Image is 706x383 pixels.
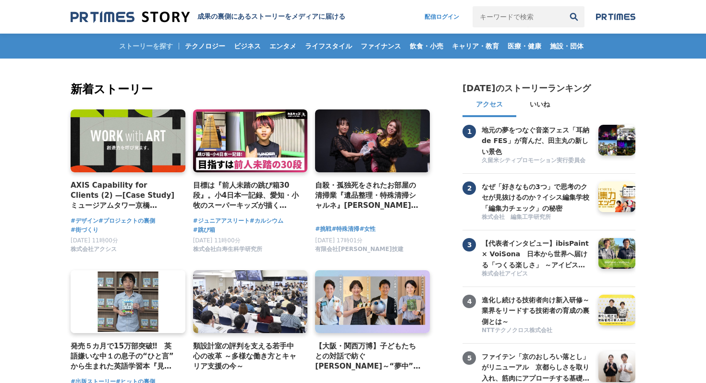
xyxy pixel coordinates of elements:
span: ファイナンス [357,42,405,50]
h3: 地元の夢をつなぐ音楽フェス「耳納 de FES」が育んだ、田主丸の新しい景色 [482,125,591,157]
span: 3 [463,238,476,251]
a: #ジュニアアスリート [193,216,250,226]
span: 久留米シティプロモーション実行委員会 [482,156,585,165]
img: 成果の裏側にあるストーリーをメディアに届ける [71,11,190,24]
span: 株式会社アクシス [71,245,117,253]
a: なぜ「好きなもの3つ」で思考のクセが見抜けるのか？イシス編集学校「編集力チェック」の秘密 [482,181,591,212]
button: アクセス [463,94,516,117]
a: AXIS Capability for Clients (2) —[Case Study] ミュージアムタワー京橋 「WORK with ART」 [71,180,178,211]
a: 施設・団体 [546,34,587,59]
a: 自殺・孤独死をされたお部屋の清掃業『遺品整理・特殊清掃シャルネ』[PERSON_NAME]がBeauty [GEOGRAPHIC_DATA][PERSON_NAME][GEOGRAPHIC_DA... [315,180,422,211]
a: エンタメ [266,34,300,59]
button: 検索 [563,6,584,27]
h1: 成果の裏側にあるストーリーをメディアに届ける [197,12,345,21]
h2: [DATE]のストーリーランキング [463,83,591,94]
h3: なぜ「好きなもの3つ」で思考のクセが見抜けるのか？イシス編集学校「編集力チェック」の秘密 [482,181,591,214]
a: #女性 [359,225,376,234]
span: ライフスタイル [301,42,356,50]
span: 4 [463,295,476,308]
a: 医療・健康 [504,34,545,59]
img: prtimes [596,13,635,21]
a: 有限会社[PERSON_NAME]技建 [315,248,403,255]
span: 有限会社[PERSON_NAME]技建 [315,245,403,253]
a: #跳び箱 [193,226,215,235]
a: 【代表者インタビュー】ibisPaint × VoiSona 日本から世界へ届ける「つくる楽しさ」 ～アイビスがテクノスピーチと挑戦する、新しい創作文化の形成～ [482,238,591,269]
a: #プロジェクトの裏側 [98,216,155,226]
a: 株式会社 編集工学研究所 [482,213,591,222]
a: ファイナンス [357,34,405,59]
a: #デザイン [71,216,98,226]
span: 株式会社アイビス [482,270,528,278]
a: キャリア・教育 [448,34,503,59]
a: テクノロジー [181,34,229,59]
h3: 進化し続ける技術者向け新入研修～業界をリードする技術者の育成の裏側とは～ [482,295,591,327]
span: 医療・健康 [504,42,545,50]
a: 発売５カ月で15万部突破‼ 英語嫌いな中１の息子の“ひと言”から生まれた英語学習本『見るだけでわかる‼ 英語ピクト図鑑』異例ヒットの要因 [71,341,178,372]
h3: 【代表者インタビュー】ibisPaint × VoiSona 日本から世界へ届ける「つくる楽しさ」 ～アイビスがテクノスピーチと挑戦する、新しい創作文化の形成～ [482,238,591,270]
a: 成果の裏側にあるストーリーをメディアに届ける 成果の裏側にあるストーリーをメディアに届ける [71,11,345,24]
a: 【大阪・関西万博】子どもたちとの対話で紡ぐ[PERSON_NAME]～“夢中”の力を育む「Unlock FRプログラム」 [315,341,422,372]
a: #カルシウム [250,216,283,226]
a: #特殊清掃 [331,225,359,234]
span: [DATE] 17時01分 [315,237,363,244]
span: 5 [463,351,476,365]
a: 類設計室の評判を支える若手中心の改革 ～多様な働き方とキャリア支援の今～ [193,341,300,372]
a: #街づくり [71,226,98,235]
a: 株式会社アイビス [482,270,591,279]
a: 進化し続ける技術者向け新入研修～業界をリードする技術者の育成の裏側とは～ [482,295,591,325]
span: 1 [463,125,476,138]
h2: 新着ストーリー [71,81,432,98]
input: キーワードで検索 [473,6,563,27]
span: キャリア・教育 [448,42,503,50]
span: エンタメ [266,42,300,50]
a: NTTテクノクロス株式会社 [482,326,591,335]
span: テクノロジー [181,42,229,50]
a: 目標は『前人未踏の跳び箱30段』。小4日本一記録、愛知・小牧のスーパーキッズが描く[PERSON_NAME]とは？ [193,180,300,211]
span: 施設・団体 [546,42,587,50]
span: NTTテクノクロス株式会社 [482,326,552,335]
span: 2 [463,181,476,195]
a: ライフスタイル [301,34,356,59]
a: 株式会社白寿生科学研究所 [193,248,262,255]
a: #挑戦 [315,225,331,234]
a: 地元の夢をつなぐ音楽フェス「耳納 de FES」が育んだ、田主丸の新しい景色 [482,125,591,156]
a: 久留米シティプロモーション実行委員会 [482,156,591,166]
a: ファイテン「京のおしろい落とし」がリニューアル 京都らしさを取り入れ、筋肉にアプローチする基礎化粧品が完成 [482,351,591,382]
span: [DATE] 11時00分 [193,237,241,244]
a: 飲食・小売 [406,34,447,59]
span: ビジネス [230,42,265,50]
a: ビジネス [230,34,265,59]
span: [DATE] 11時00分 [71,237,118,244]
a: 配信ログイン [415,6,469,27]
span: 株式会社白寿生科学研究所 [193,245,262,253]
span: 株式会社 編集工学研究所 [482,213,551,221]
button: いいね [516,94,563,117]
a: 株式会社アクシス [71,248,117,255]
span: 飲食・小売 [406,42,447,50]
